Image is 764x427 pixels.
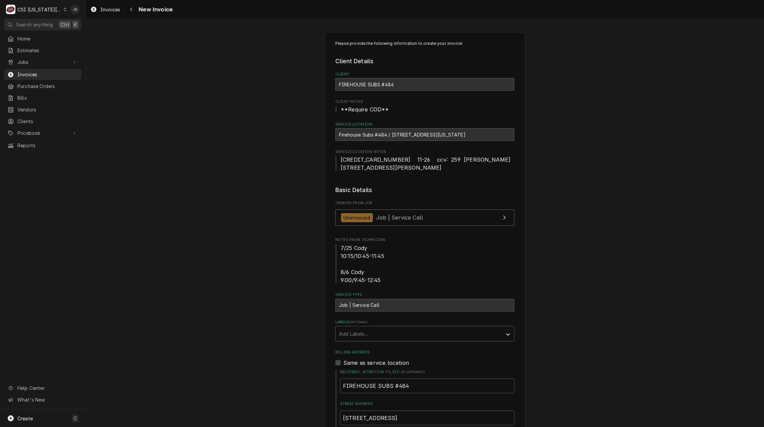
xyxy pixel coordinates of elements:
[340,369,514,375] label: Recipient, Attention To, etc.
[335,57,514,66] legend: Client Details
[335,149,514,155] span: Service Location Notes
[343,359,409,367] label: Same as service location
[74,415,77,422] span: C
[335,99,514,104] span: Client Notes
[401,370,425,374] span: ( if different )
[137,5,173,14] span: New Invoice
[335,237,514,284] div: Notes From Technician
[340,369,514,393] div: Recipient, Attention To, etc.
[16,21,53,28] span: Search anything
[335,200,514,206] span: Created From Job
[340,401,514,425] div: Street Address
[70,5,80,14] div: JB
[4,116,81,127] a: Clients
[335,244,514,284] span: Notes From Technician
[17,130,68,137] span: Pricebook
[335,78,514,91] div: FIREHOUSE SUBS #484
[335,128,514,141] div: Firehouse Subs #484 / 4167 Sterling Avenue, Kansas City, MO 64133
[335,149,514,172] div: Service Location Notes
[4,69,81,80] a: Invoices
[335,186,514,194] legend: Basic Details
[341,156,510,171] span: [CREDIT_CARD_NUMBER] 11-26 ccv: 259 [PERSON_NAME] [STREET_ADDRESS][PERSON_NAME]
[335,105,514,113] span: Client Notes
[4,57,81,68] a: Go to Jobs
[335,72,514,77] label: Client
[376,214,423,221] span: Job | Service Call
[4,394,81,405] a: Go to What's New
[335,292,514,297] label: Service Type
[74,21,77,28] span: K
[4,104,81,115] a: Vendors
[4,127,81,139] a: Go to Pricebook
[335,72,514,91] div: Client
[17,94,78,101] span: Bills
[335,350,514,355] label: Billing Address
[17,71,78,78] span: Invoices
[17,6,62,13] div: CSI [US_STATE][GEOGRAPHIC_DATA]
[340,401,514,407] label: Street Address
[17,396,77,403] span: What's New
[70,5,80,14] div: Joshua Bennett's Avatar
[335,122,514,141] div: Service Location
[341,213,373,222] div: Uninvoiced
[335,299,514,312] div: Job | Service Call
[4,382,81,394] a: Go to Help Center
[88,4,123,15] a: Invoices
[4,81,81,92] a: Purchase Orders
[4,92,81,103] a: Bills
[17,83,78,90] span: Purchase Orders
[335,99,514,113] div: Client Notes
[335,122,514,127] label: Service Location
[4,45,81,56] a: Estimates
[6,5,15,14] div: CSI Kansas City's Avatar
[17,385,77,392] span: Help Center
[335,292,514,311] div: Service Type
[17,35,78,42] span: Home
[126,4,137,15] button: Navigate back
[17,118,78,125] span: Clients
[335,320,514,341] div: Labels
[335,320,514,325] label: Labels
[335,209,514,226] a: View Job
[100,6,120,13] span: Invoices
[4,33,81,44] a: Home
[335,156,514,172] span: Service Location Notes
[341,245,384,283] span: 7/25 Cody 10:15/10:45-11:45 8/6 Cody 9:00/9:45-12:45
[335,237,514,243] span: Notes From Technician
[4,140,81,151] a: Reports
[6,5,15,14] div: C
[349,320,368,324] span: ( optional )
[17,59,68,66] span: Jobs
[335,40,514,47] p: Please provide the following information to create your invoice:
[61,21,69,28] span: Ctrl
[4,19,81,30] button: Search anythingCtrlK
[17,47,78,54] span: Estimates
[17,416,33,421] span: Create
[335,200,514,229] div: Created From Job
[17,106,78,113] span: Vendors
[17,142,78,149] span: Reports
